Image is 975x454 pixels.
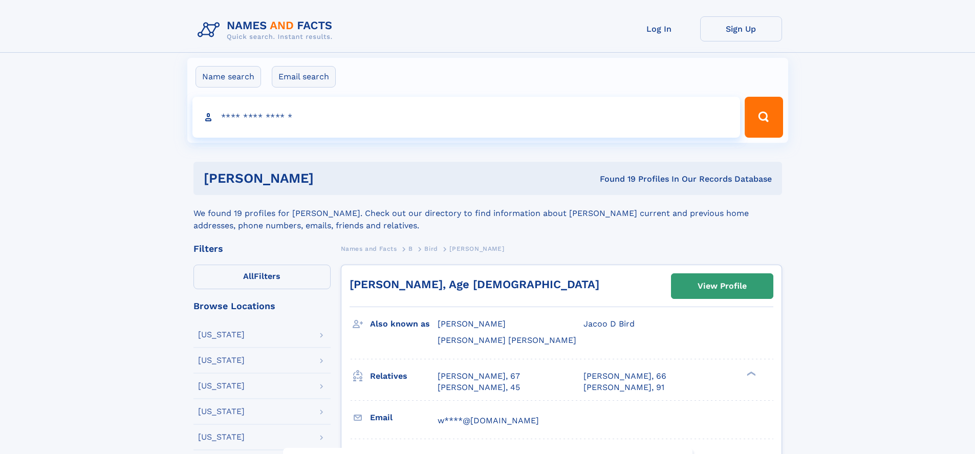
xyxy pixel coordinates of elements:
div: [US_STATE] [198,433,245,441]
a: [PERSON_NAME], 91 [583,382,664,393]
div: Found 19 Profiles In Our Records Database [457,174,772,185]
span: B [408,245,413,252]
a: Names and Facts [341,242,397,255]
div: Filters [193,244,331,253]
h3: Relatives [370,367,438,385]
label: Filters [193,265,331,289]
span: [PERSON_NAME] [438,319,506,329]
a: [PERSON_NAME], 66 [583,371,666,382]
div: [US_STATE] [198,407,245,416]
input: search input [192,97,741,138]
div: We found 19 profiles for [PERSON_NAME]. Check out our directory to find information about [PERSON... [193,195,782,232]
span: [PERSON_NAME] [PERSON_NAME] [438,335,576,345]
a: [PERSON_NAME], 67 [438,371,520,382]
a: Log In [618,16,700,41]
button: Search Button [745,97,783,138]
h3: Also known as [370,315,438,333]
span: Jacoo D Bird [583,319,635,329]
a: [PERSON_NAME], Age [DEMOGRAPHIC_DATA] [350,278,599,291]
a: [PERSON_NAME], 45 [438,382,520,393]
img: Logo Names and Facts [193,16,341,44]
h1: [PERSON_NAME] [204,172,457,185]
label: Name search [196,66,261,88]
div: [US_STATE] [198,356,245,364]
div: ❯ [744,370,756,377]
h3: Email [370,409,438,426]
span: [PERSON_NAME] [449,245,504,252]
label: Email search [272,66,336,88]
div: View Profile [698,274,747,298]
span: Bird [424,245,438,252]
div: [US_STATE] [198,331,245,339]
a: View Profile [671,274,773,298]
div: [US_STATE] [198,382,245,390]
a: B [408,242,413,255]
a: Bird [424,242,438,255]
span: All [243,271,254,281]
a: Sign Up [700,16,782,41]
div: Browse Locations [193,301,331,311]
